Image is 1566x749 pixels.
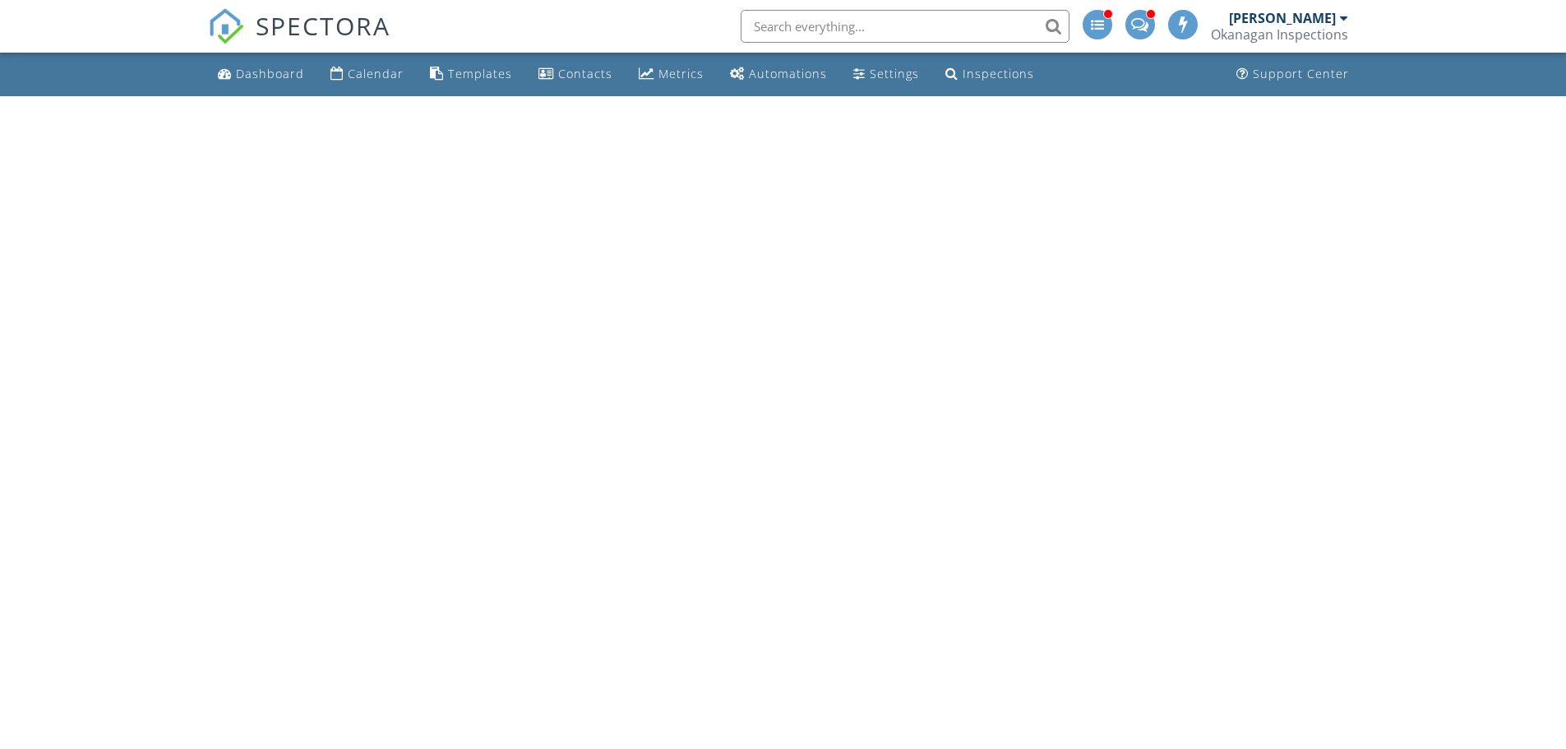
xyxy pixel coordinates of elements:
[208,8,244,44] img: The Best Home Inspection Software - Spectora
[632,59,710,90] a: Metrics
[348,66,404,81] div: Calendar
[423,59,519,90] a: Templates
[723,59,834,90] a: Automations (Advanced)
[741,10,1069,43] input: Search everything...
[847,59,926,90] a: Settings
[208,22,390,57] a: SPECTORA
[558,66,612,81] div: Contacts
[448,66,512,81] div: Templates
[236,66,304,81] div: Dashboard
[1211,26,1348,43] div: Okanagan Inspections
[749,66,827,81] div: Automations
[658,66,704,81] div: Metrics
[870,66,919,81] div: Settings
[532,59,619,90] a: Contacts
[324,59,410,90] a: Calendar
[256,8,390,43] span: SPECTORA
[1253,66,1349,81] div: Support Center
[963,66,1034,81] div: Inspections
[1229,10,1336,26] div: [PERSON_NAME]
[939,59,1041,90] a: Inspections
[211,59,311,90] a: Dashboard
[1230,59,1356,90] a: Support Center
